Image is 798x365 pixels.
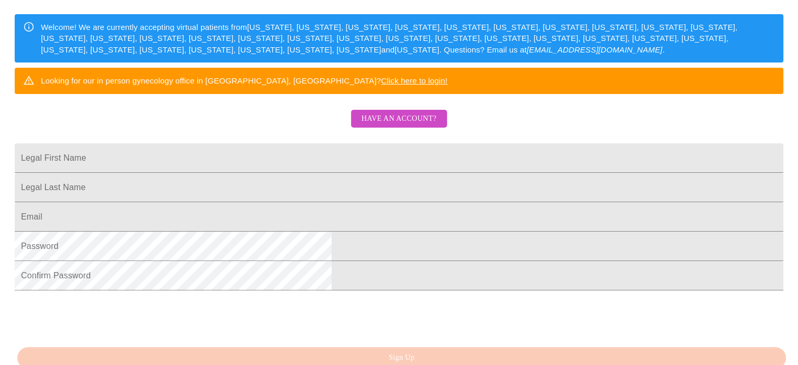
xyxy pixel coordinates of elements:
[348,121,450,130] a: Have an account?
[41,71,448,90] div: Looking for our in person gynecology office in [GEOGRAPHIC_DATA], [GEOGRAPHIC_DATA]?
[381,76,448,85] a: Click here to login!
[527,45,663,54] em: [EMAIL_ADDRESS][DOMAIN_NAME]
[41,17,775,59] div: Welcome! We are currently accepting virtual patients from [US_STATE], [US_STATE], [US_STATE], [US...
[15,296,174,337] iframe: reCAPTCHA
[351,110,447,128] button: Have an account?
[361,112,437,126] span: Have an account?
